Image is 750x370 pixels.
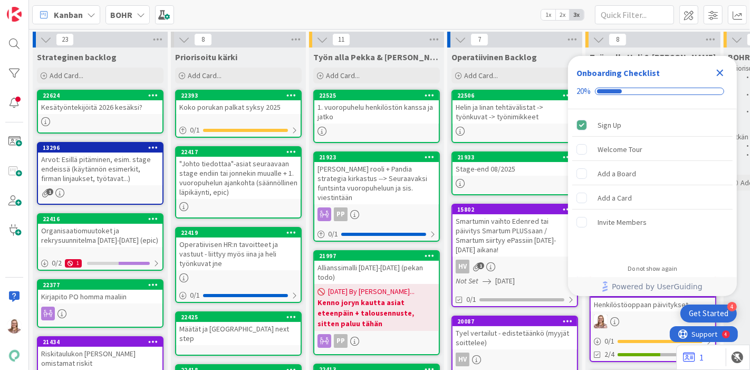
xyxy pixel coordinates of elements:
[598,192,632,204] div: Add a Card
[38,337,162,370] div: 21434Riskitaulukon [PERSON_NAME] omistamat riskit
[595,5,674,24] input: Quick Filter...
[181,92,301,99] div: 22393
[591,335,715,348] div: 0/1
[7,319,22,334] img: IH
[176,100,301,114] div: Koko porukan palkat syksy 2025
[37,213,164,271] a: 22416Organisaatiomuutoket ja rekrysuunnitelma [DATE]-[DATE] (epic)0/21
[314,153,439,204] div: 21923[PERSON_NAME] rooli + Pandia strategia kirkastus --> Seuraavaksi funtsinta vuoropuheluun ja ...
[314,261,439,284] div: Allianssimalli [DATE]-[DATE] (pekan todo)
[328,286,415,297] span: [DATE] By [PERSON_NAME]...
[568,109,737,258] div: Checklist items
[38,143,162,185] div: 13296Arvot: Esillä pitäminen, esim. stage endeissä (käytännön esimerkit, firman linjaukset, työta...
[43,215,162,223] div: 22416
[453,205,577,214] div: 15802
[176,91,301,114] div: 22393Koko porukan palkat syksy 2025
[456,353,469,366] div: HV
[176,91,301,100] div: 22393
[37,142,164,205] a: 13296Arvot: Esillä pitäminen, esim. stage endeissä (käytännön esimerkit, firman linjaukset, työta...
[609,33,627,46] span: 8
[572,211,733,234] div: Invite Members is incomplete.
[568,56,737,296] div: Checklist Container
[314,227,439,241] div: 0/1
[727,302,737,311] div: 4
[598,143,642,156] div: Welcome Tour
[457,206,577,213] div: 15802
[451,52,537,62] span: Operatiivinen Backlog
[176,157,301,199] div: "Johto tiedottaa"-asiat seuraavaan stage endiin tai jonnekin muualle + 1. vuoropuhelun ajankohta ...
[318,297,436,329] b: Kenno joryn kautta asiat eteenpäin + talousennuste, sitten paluu tähän
[313,52,440,62] span: Työn alla Pekka & Juhani
[54,8,83,21] span: Kanban
[711,64,728,81] div: Close Checklist
[175,227,302,303] a: 22419Operatiivisen HR:n tavoitteet ja vastuut - liittyy myös iina ja heli työnkuvat jne0/1
[477,262,484,269] span: 1
[319,92,439,99] div: 22525
[591,298,715,311] div: Henkilöstöoppaan päivitykset
[7,348,22,363] img: avatar
[65,259,82,268] div: 1
[175,90,302,138] a: 22393Koko porukan palkat syksy 20250/1
[314,207,439,221] div: PP
[555,10,570,20] span: 2x
[175,146,302,219] a: 22417"Johto tiedottaa"-asiat seuraavaan stage endiin tai jonnekin muualle + 1. vuoropuhelun ajank...
[453,153,577,176] div: 21933Stage-end 08/2025
[570,10,584,20] span: 3x
[38,280,162,303] div: 22377Kirjapito PO homma maaliin
[37,279,164,328] a: 22377Kirjapito PO homma maaliin
[175,311,302,356] a: 22425Määtät ja [GEOGRAPHIC_DATA] next step
[38,337,162,347] div: 21434
[334,207,348,221] div: PP
[43,281,162,289] div: 22377
[451,90,578,143] a: 22506Helin ja Iinan tehtävälistat -> työnkuvat -> työnimikkeet
[314,91,439,124] div: 225251. vuoropuhelu henkilöstön kanssa ja jatko
[43,338,162,346] div: 21434
[181,148,301,156] div: 22417
[573,277,732,296] a: Powered by UserGuiding
[319,154,439,161] div: 21923
[50,71,83,80] span: Add Card...
[22,2,48,14] span: Support
[194,33,212,46] span: 8
[604,349,614,360] span: 2/4
[43,144,162,151] div: 13296
[190,125,200,136] span: 0 / 1
[190,290,200,301] span: 0 / 1
[38,143,162,153] div: 13296
[453,91,577,124] div: 22506Helin ja Iinan tehtävälistat -> työnkuvat -> työnimikkeet
[457,92,577,99] div: 22506
[456,260,469,273] div: HV
[176,312,301,322] div: 22425
[176,124,301,137] div: 0/1
[591,288,715,311] div: 21162Henkilöstöoppaan päivitykset
[38,290,162,303] div: Kirjapito PO homma maaliin
[334,334,348,348] div: PP
[453,205,577,257] div: 15802Smartumin vaihto Edenred tai päivitys Smartum PLUSsaan / Smartum siirtyy ePassiin [DATE]-[DA...
[628,264,677,273] div: Do not show again
[38,280,162,290] div: 22377
[37,52,117,62] span: Strateginen backlog
[453,317,577,349] div: 20087Tyel vertailut - edistetäänkö (myyjät soittelee)
[38,224,162,247] div: Organisaatiomuutoket ja rekrysuunnitelma [DATE]-[DATE] (epic)
[38,257,162,270] div: 0/21
[52,258,62,269] span: 0 / 2
[453,162,577,176] div: Stage-end 08/2025
[572,138,733,161] div: Welcome Tour is incomplete.
[453,317,577,326] div: 20087
[466,294,476,305] span: 0/1
[314,153,439,162] div: 21923
[176,289,301,302] div: 0/1
[680,305,737,322] div: Open Get Started checklist, remaining modules: 4
[328,229,338,240] span: 0 / 1
[188,71,222,80] span: Add Card...
[181,314,301,321] div: 22425
[453,100,577,124] div: Helin ja Iinan tehtävälistat -> työnkuvat -> työnimikkeet
[38,91,162,114] div: 22624Kesätyöntekijöitä 2026 kesäksi?
[598,216,647,229] div: Invite Members
[176,147,301,157] div: 22417
[37,90,164,134] a: 22624Kesätyöntekijöitä 2026 kesäksi?
[572,186,733,210] div: Add a Card is incomplete.
[453,153,577,162] div: 21933
[46,188,53,195] span: 1
[590,287,716,362] a: 21162Henkilöstöoppaan päivityksetIH0/12/4
[56,33,74,46] span: 23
